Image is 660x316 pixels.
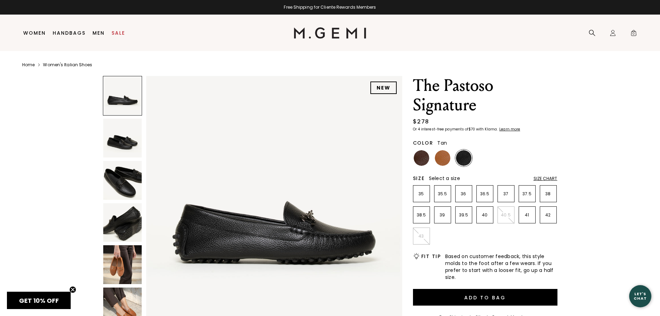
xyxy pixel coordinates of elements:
p: 37 [498,191,514,197]
div: GET 10% OFFClose teaser [7,292,71,309]
span: GET 10% OFF [19,296,59,305]
klarna-placement-style-body: with Klarna [476,127,499,132]
h1: The Pastoso Signature [413,76,557,115]
p: 40 [477,212,493,218]
span: 0 [630,31,637,38]
img: Tan [435,150,450,166]
button: Add to Bag [413,289,557,306]
klarna-placement-style-cta: Learn more [499,127,520,132]
a: Learn more [499,127,520,131]
p: 38 [540,191,556,197]
p: 42 [540,212,556,218]
p: 41 [519,212,535,218]
p: 40.5 [498,212,514,218]
img: The Pastoso Signature [103,119,142,157]
h2: Fit Tip [421,254,441,259]
span: Tan [437,139,447,146]
p: 35.5 [434,191,451,197]
span: Select a size [429,175,460,182]
div: $278 [413,118,429,126]
p: 39 [434,212,451,218]
button: Close teaser [69,286,76,293]
img: The Pastoso Signature [103,203,142,242]
a: Handbags [53,30,86,36]
img: The Pastoso Signature [103,245,142,284]
a: Men [93,30,105,36]
klarna-placement-style-amount: $70 [468,127,475,132]
div: Let's Chat [629,292,651,300]
div: Size Chart [534,176,557,181]
a: Home [22,62,35,68]
h2: Size [413,176,425,181]
img: The Pastoso Signature [103,161,142,200]
h2: Color [413,140,433,146]
p: 36 [456,191,472,197]
img: M.Gemi [294,27,366,39]
img: Chocolate [414,150,429,166]
div: NEW [370,82,397,94]
a: Sale [112,30,125,36]
a: Women [23,30,46,36]
p: 43 [413,233,430,239]
klarna-placement-style-body: Or 4 interest-free payments of [413,127,468,132]
p: 35 [413,191,430,197]
span: Based on customer feedback, this style molds to the foot after a few wears. If you prefer to star... [445,253,557,281]
img: Black [456,150,472,166]
p: 39.5 [456,212,472,218]
p: 36.5 [477,191,493,197]
p: 37.5 [519,191,535,197]
a: Women's Italian Shoes [43,62,92,68]
p: 38.5 [413,212,430,218]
